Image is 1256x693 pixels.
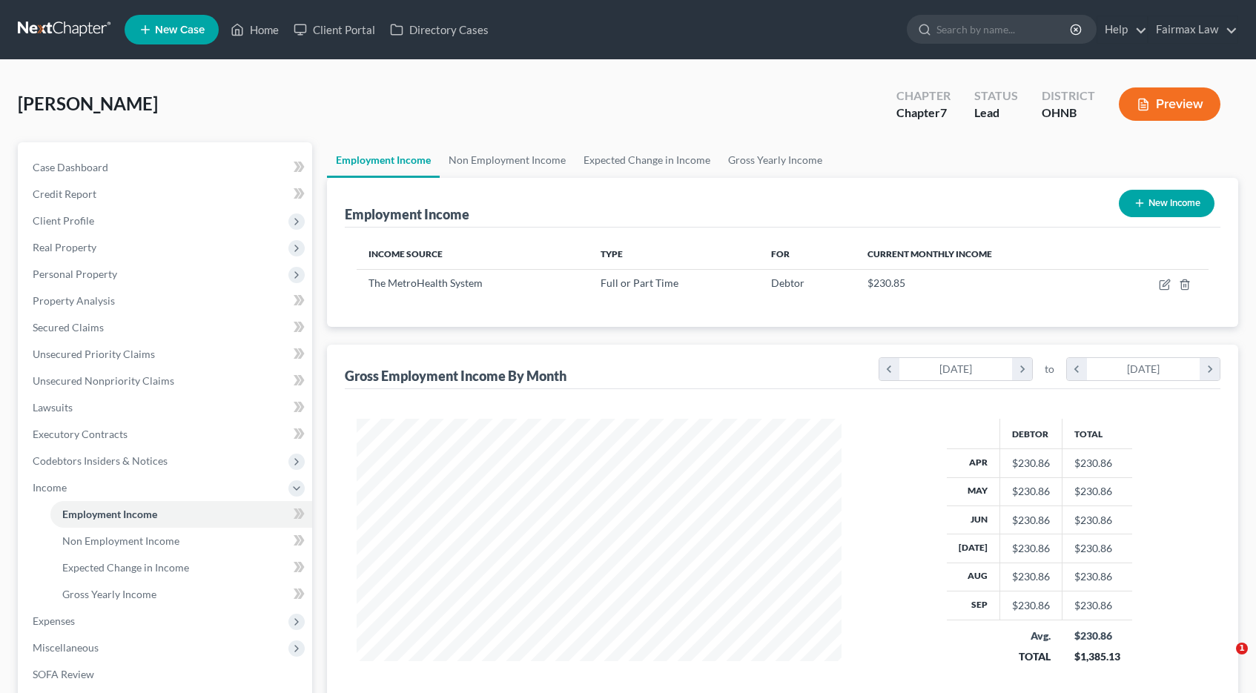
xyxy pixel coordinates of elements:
[601,248,623,259] span: Type
[1074,649,1120,664] div: $1,385.13
[1206,643,1241,678] iframe: Intercom live chat
[33,401,73,414] span: Lawsuits
[1062,449,1132,477] td: $230.86
[21,288,312,314] a: Property Analysis
[1236,643,1248,654] span: 1
[440,142,575,178] a: Non Employment Income
[21,661,312,688] a: SOFA Review
[33,321,104,334] span: Secured Claims
[33,188,96,200] span: Credit Report
[33,374,174,387] span: Unsecured Nonpriority Claims
[368,248,443,259] span: Income Source
[50,554,312,581] a: Expected Change in Income
[879,358,899,380] i: chevron_left
[1062,591,1132,620] td: $230.86
[899,358,1013,380] div: [DATE]
[719,142,831,178] a: Gross Yearly Income
[771,276,804,289] span: Debtor
[947,591,1000,620] th: Sep
[1200,358,1220,380] i: chevron_right
[867,248,992,259] span: Current Monthly Income
[223,16,286,43] a: Home
[1012,569,1050,584] div: $230.86
[1074,629,1120,643] div: $230.86
[1062,534,1132,563] td: $230.86
[896,87,951,105] div: Chapter
[33,668,94,680] span: SOFA Review
[345,205,469,223] div: Employment Income
[1012,598,1050,613] div: $230.86
[33,481,67,494] span: Income
[21,394,312,421] a: Lawsuits
[50,501,312,528] a: Employment Income
[1000,419,1062,448] th: Debtor
[601,276,678,289] span: Full or Part Time
[62,508,157,520] span: Employment Income
[1148,16,1237,43] a: Fairmax Law
[974,87,1018,105] div: Status
[33,348,155,360] span: Unsecured Priority Claims
[1012,484,1050,499] div: $230.86
[936,16,1072,43] input: Search by name...
[974,105,1018,122] div: Lead
[21,368,312,394] a: Unsecured Nonpriority Claims
[1045,362,1054,377] span: to
[33,268,117,280] span: Personal Property
[33,214,94,227] span: Client Profile
[33,161,108,173] span: Case Dashboard
[1012,649,1051,664] div: TOTAL
[1067,358,1087,380] i: chevron_left
[947,449,1000,477] th: Apr
[940,105,947,119] span: 7
[575,142,719,178] a: Expected Change in Income
[947,505,1000,534] th: Jun
[1062,505,1132,534] td: $230.86
[771,248,790,259] span: For
[896,105,951,122] div: Chapter
[1062,419,1132,448] th: Total
[327,142,440,178] a: Employment Income
[21,314,312,341] a: Secured Claims
[33,241,96,253] span: Real Property
[1097,16,1147,43] a: Help
[1042,87,1095,105] div: District
[50,528,312,554] a: Non Employment Income
[1119,190,1214,217] button: New Income
[286,16,383,43] a: Client Portal
[62,561,189,574] span: Expected Change in Income
[21,421,312,448] a: Executory Contracts
[1062,563,1132,591] td: $230.86
[33,614,75,627] span: Expenses
[21,154,312,181] a: Case Dashboard
[1119,87,1220,121] button: Preview
[1012,513,1050,528] div: $230.86
[947,563,1000,591] th: Aug
[1012,629,1051,643] div: Avg.
[18,93,158,114] span: [PERSON_NAME]
[21,181,312,208] a: Credit Report
[1062,477,1132,505] td: $230.86
[1012,358,1032,380] i: chevron_right
[1042,105,1095,122] div: OHNB
[62,588,156,600] span: Gross Yearly Income
[33,428,128,440] span: Executory Contracts
[867,276,905,289] span: $230.85
[33,641,99,654] span: Miscellaneous
[383,16,496,43] a: Directory Cases
[947,477,1000,505] th: May
[1012,456,1050,471] div: $230.86
[368,276,483,289] span: The MetroHealth System
[33,454,168,467] span: Codebtors Insiders & Notices
[62,534,179,547] span: Non Employment Income
[50,581,312,608] a: Gross Yearly Income
[155,24,205,36] span: New Case
[947,534,1000,563] th: [DATE]
[33,294,115,307] span: Property Analysis
[1087,358,1200,380] div: [DATE]
[21,341,312,368] a: Unsecured Priority Claims
[1012,541,1050,556] div: $230.86
[345,367,566,385] div: Gross Employment Income By Month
